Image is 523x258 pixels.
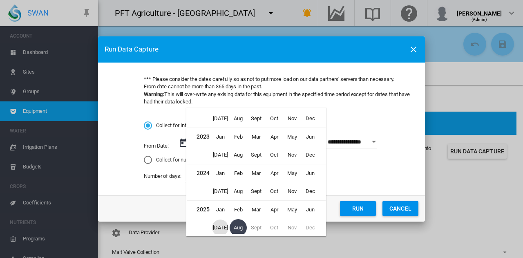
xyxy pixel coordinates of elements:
span: Nov [284,110,300,127]
td: March 2024 [247,164,265,183]
td: September 2022 [247,110,265,128]
span: Jun [302,129,318,145]
td: November 2023 [283,146,301,164]
span: Dec [302,183,318,200]
td: February 2025 [229,201,247,219]
span: Feb [230,129,246,145]
span: Oct [266,147,282,163]
td: July 2025 [211,219,229,237]
td: September 2023 [247,146,265,164]
span: Jan [212,129,228,145]
span: Apr [266,202,282,218]
td: December 2023 [301,146,326,164]
td: December 2025 [301,219,326,237]
span: Mar [248,165,264,182]
td: January 2025 [211,201,229,219]
span: [DATE] [212,183,228,200]
span: [DATE] [212,147,228,163]
span: Sept [248,183,264,200]
td: December 2024 [301,182,326,201]
td: 2023 [187,128,211,146]
td: November 2024 [283,182,301,201]
span: Apr [266,129,282,145]
td: October 2024 [265,182,283,201]
span: Aug [230,110,246,127]
span: Aug [230,219,247,236]
span: Nov [284,183,300,200]
td: August 2022 [229,110,247,128]
span: Aug [230,183,246,200]
td: July 2024 [211,182,229,201]
td: July 2023 [211,146,229,164]
span: Aug [230,147,246,163]
td: November 2022 [283,110,301,128]
span: Nov [284,147,300,163]
td: July 2022 [211,110,229,128]
span: Apr [266,165,282,182]
td: April 2023 [265,128,283,146]
span: Dec [302,147,318,163]
span: Oct [266,110,282,127]
td: August 2025 [229,219,247,237]
td: September 2024 [247,182,265,201]
td: June 2024 [301,164,326,183]
td: March 2025 [247,201,265,219]
span: Oct [266,183,282,200]
span: Mar [248,202,264,218]
span: [DATE] [212,220,228,236]
span: [DATE] [212,110,228,127]
td: October 2023 [265,146,283,164]
span: Feb [230,165,246,182]
td: June 2025 [301,201,326,219]
span: Sept [248,110,264,127]
span: May [284,129,300,145]
td: August 2024 [229,182,247,201]
span: Dec [302,110,318,127]
span: Mar [248,129,264,145]
td: June 2023 [301,128,326,146]
td: 2024 [187,164,211,183]
span: May [284,165,300,182]
td: December 2022 [301,110,326,128]
span: Jan [212,202,228,218]
td: September 2025 [247,219,265,237]
td: April 2024 [265,164,283,183]
td: October 2022 [265,110,283,128]
span: Feb [230,202,246,218]
td: January 2023 [211,128,229,146]
td: May 2024 [283,164,301,183]
td: January 2024 [211,164,229,183]
td: October 2025 [265,219,283,237]
span: Sept [248,147,264,163]
td: November 2025 [283,219,301,237]
span: Jan [212,165,228,182]
td: April 2025 [265,201,283,219]
td: August 2023 [229,146,247,164]
span: Jun [302,165,318,182]
td: May 2023 [283,128,301,146]
td: 2025 [187,201,211,219]
td: May 2025 [283,201,301,219]
md-calendar: Calendar [187,108,326,236]
td: February 2024 [229,164,247,183]
span: May [284,202,300,218]
td: February 2023 [229,128,247,146]
td: March 2023 [247,128,265,146]
span: Jun [302,202,318,218]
